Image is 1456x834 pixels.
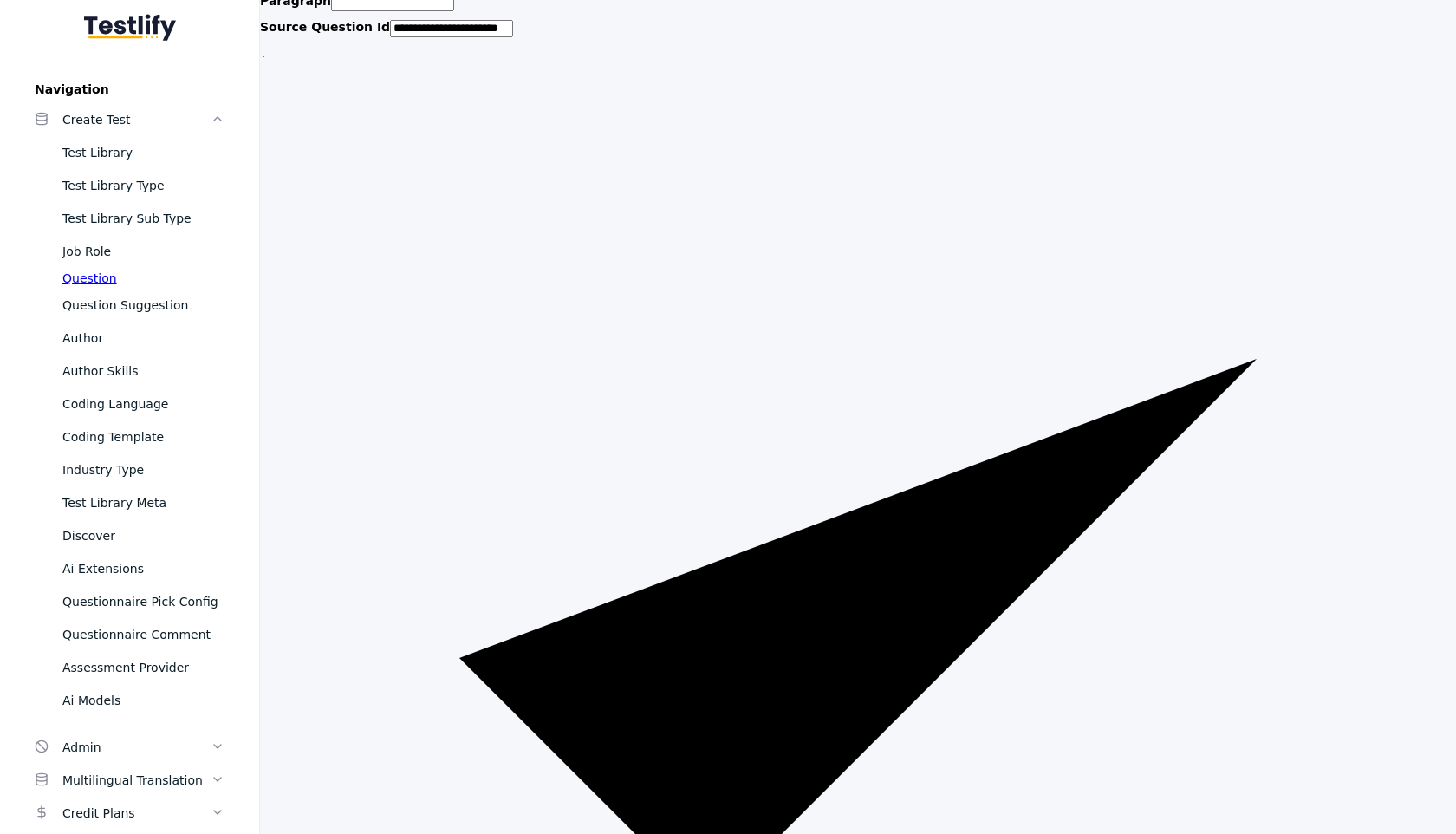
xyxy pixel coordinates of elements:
[62,558,224,579] div: Ai Extensions
[62,268,117,289] div: Question
[62,591,224,612] div: Questionnaire Pick Config
[21,355,238,388] a: Author Skills
[21,82,238,96] label: Navigation
[260,20,390,34] label: Source Question Id
[21,268,238,289] a: Question
[62,208,224,229] div: Test Library Sub Type
[62,361,224,381] div: Author Skills
[21,585,238,618] a: Questionnaire Pick Config
[21,202,238,235] a: Test Library Sub Type
[62,803,211,824] div: Credit Plans
[62,295,224,316] div: Question Suggestion
[21,552,238,585] a: Ai Extensions
[21,684,238,717] a: Ai Models
[21,169,238,202] a: Test Library Type
[21,453,238,486] a: Industry Type
[62,142,224,163] div: Test Library
[21,235,238,268] a: Job Role
[62,241,224,262] div: Job Role
[62,427,224,447] div: Coding Template
[62,109,211,130] div: Create Test
[21,289,238,322] a: Question Suggestion
[21,388,238,420] a: Coding Language
[62,492,224,513] div: Test Library Meta
[21,136,238,169] a: Test Library
[84,14,176,41] img: Testlify - Backoffice
[21,519,238,552] a: Discover
[21,420,238,453] a: Coding Template
[62,690,224,711] div: Ai Models
[62,459,224,480] div: Industry Type
[21,322,238,355] a: Author
[21,618,238,651] a: Questionnaire Comment
[62,737,211,758] div: Admin
[62,525,224,546] div: Discover
[62,657,224,678] div: Assessment Provider
[62,328,224,349] div: Author
[62,624,224,645] div: Questionnaire Comment
[62,175,224,196] div: Test Library Type
[21,651,238,684] a: Assessment Provider
[62,394,224,414] div: Coding Language
[21,486,238,519] a: Test Library Meta
[62,770,211,791] div: Multilingual Translation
